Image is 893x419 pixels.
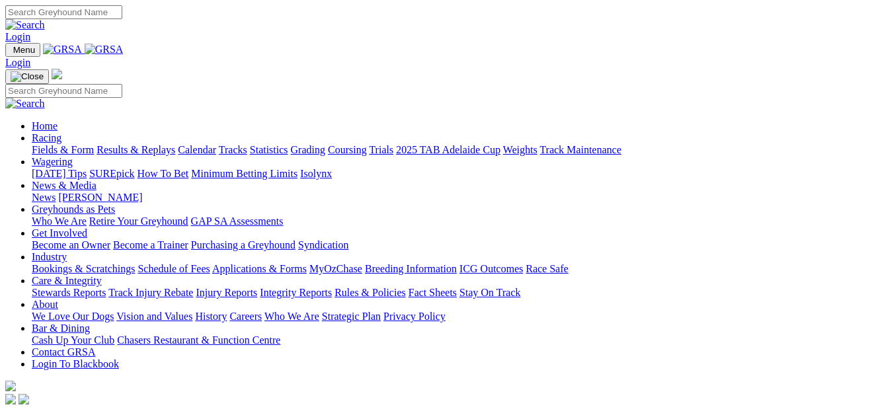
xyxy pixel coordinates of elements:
[328,144,367,155] a: Coursing
[408,287,457,298] a: Fact Sheets
[32,358,119,369] a: Login To Blackbook
[264,311,319,322] a: Who We Are
[195,311,227,322] a: History
[32,299,58,310] a: About
[32,275,102,286] a: Care & Integrity
[137,263,210,274] a: Schedule of Fees
[11,71,44,82] img: Close
[32,215,888,227] div: Greyhounds as Pets
[5,84,122,98] input: Search
[229,311,262,322] a: Careers
[32,180,97,191] a: News & Media
[322,311,381,322] a: Strategic Plan
[191,215,284,227] a: GAP SA Assessments
[525,263,568,274] a: Race Safe
[89,215,188,227] a: Retire Your Greyhound
[5,19,45,31] img: Search
[32,263,135,274] a: Bookings & Scratchings
[32,311,114,322] a: We Love Our Dogs
[32,239,110,250] a: Become an Owner
[32,311,888,323] div: About
[191,239,295,250] a: Purchasing a Greyhound
[291,144,325,155] a: Grading
[32,192,56,203] a: News
[5,31,30,42] a: Login
[32,346,95,358] a: Contact GRSA
[5,69,49,84] button: Toggle navigation
[32,323,90,334] a: Bar & Dining
[503,144,537,155] a: Weights
[58,192,142,203] a: [PERSON_NAME]
[32,168,87,179] a: [DATE] Tips
[5,394,16,404] img: facebook.svg
[19,394,29,404] img: twitter.svg
[52,69,62,79] img: logo-grsa-white.png
[32,192,888,204] div: News & Media
[365,263,457,274] a: Breeding Information
[32,263,888,275] div: Industry
[32,204,115,215] a: Greyhounds as Pets
[5,381,16,391] img: logo-grsa-white.png
[219,144,247,155] a: Tracks
[191,168,297,179] a: Minimum Betting Limits
[13,45,35,55] span: Menu
[89,168,134,179] a: SUREpick
[459,287,520,298] a: Stay On Track
[540,144,621,155] a: Track Maintenance
[32,239,888,251] div: Get Involved
[137,168,189,179] a: How To Bet
[5,5,122,19] input: Search
[32,334,888,346] div: Bar & Dining
[43,44,82,56] img: GRSA
[5,43,40,57] button: Toggle navigation
[113,239,188,250] a: Become a Trainer
[32,227,87,239] a: Get Involved
[459,263,523,274] a: ICG Outcomes
[369,144,393,155] a: Trials
[300,168,332,179] a: Isolynx
[212,263,307,274] a: Applications & Forms
[250,144,288,155] a: Statistics
[32,215,87,227] a: Who We Are
[383,311,446,322] a: Privacy Policy
[334,287,406,298] a: Rules & Policies
[32,144,94,155] a: Fields & Form
[32,251,67,262] a: Industry
[32,144,888,156] div: Racing
[85,44,124,56] img: GRSA
[396,144,500,155] a: 2025 TAB Adelaide Cup
[32,156,73,167] a: Wagering
[260,287,332,298] a: Integrity Reports
[117,334,280,346] a: Chasers Restaurant & Function Centre
[116,311,192,322] a: Vision and Values
[196,287,257,298] a: Injury Reports
[309,263,362,274] a: MyOzChase
[32,287,888,299] div: Care & Integrity
[32,168,888,180] div: Wagering
[32,120,58,132] a: Home
[178,144,216,155] a: Calendar
[5,98,45,110] img: Search
[298,239,348,250] a: Syndication
[32,287,106,298] a: Stewards Reports
[5,57,30,68] a: Login
[32,334,114,346] a: Cash Up Your Club
[97,144,175,155] a: Results & Replays
[32,132,61,143] a: Racing
[108,287,193,298] a: Track Injury Rebate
